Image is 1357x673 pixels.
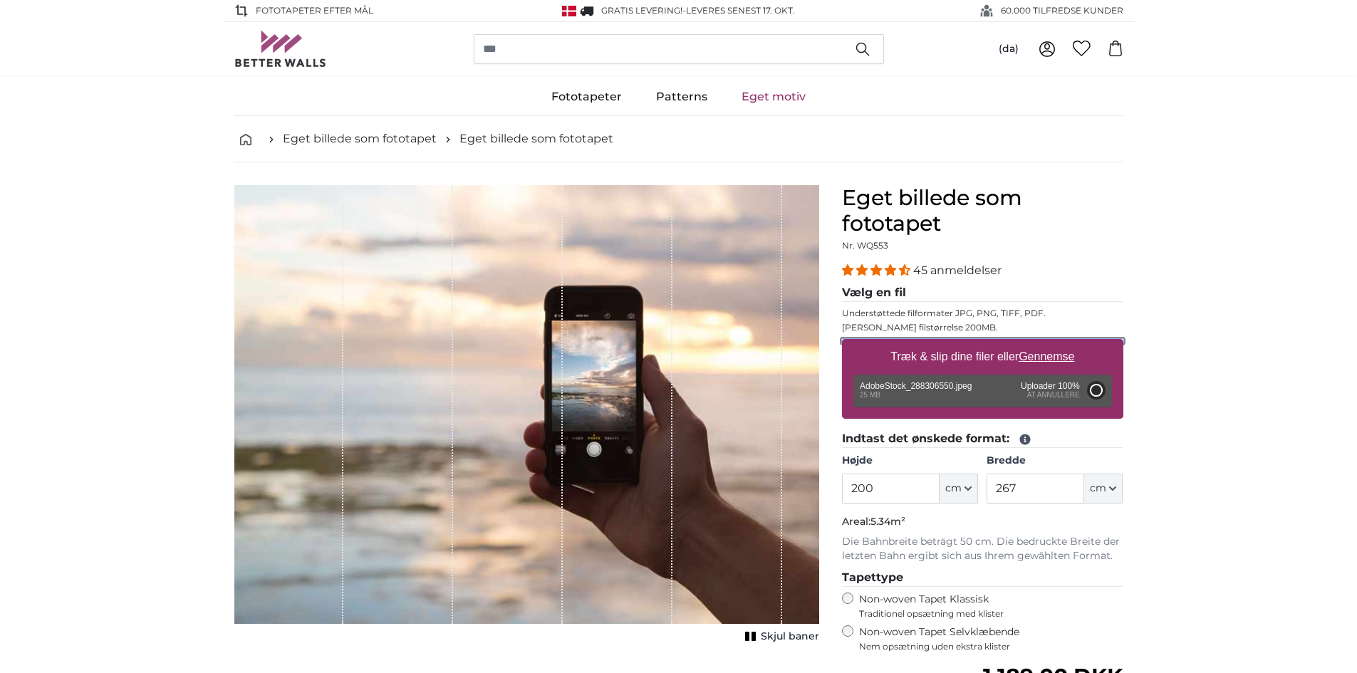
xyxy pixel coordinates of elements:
span: Leveres senest 17. okt. [686,5,795,16]
span: 60.000 TILFREDSE KUNDER [1001,4,1123,17]
p: Areal: [842,515,1123,529]
span: 5.34m² [870,515,905,528]
button: Skjul baner [741,627,819,647]
a: Eget billede som fototapet [283,130,437,147]
nav: breadcrumbs [234,116,1123,162]
button: (da) [987,36,1030,62]
legend: Tapettype [842,569,1123,587]
button: cm [1084,474,1123,504]
p: [PERSON_NAME] filstørrelse 200MB. [842,322,1123,333]
span: Nr. WQ553 [842,240,888,251]
span: FOTOTAPETER EFTER MÅL [256,4,373,17]
span: - [682,5,795,16]
span: 4.36 stars [842,264,913,277]
u: Gennemse [1019,350,1074,362]
span: cm [945,481,962,496]
label: Højde [842,454,978,468]
span: Nem opsætning uden ekstra klister [859,641,1123,652]
span: GRATIS Levering! [601,5,682,16]
label: Non-woven Tapet Klassisk [859,593,1123,620]
label: Træk & slip dine filer eller [885,343,1080,371]
div: 1 of 1 [234,185,819,647]
p: Die Bahnbreite beträgt 50 cm. Die bedruckte Breite der letzten Bahn ergibt sich aus Ihrem gewählt... [842,535,1123,563]
label: Bredde [987,454,1123,468]
span: Skjul baner [761,630,819,644]
a: Eget motiv [724,78,823,115]
a: Patterns [639,78,724,115]
p: Understøttede filformater JPG, PNG, TIFF, PDF. [842,308,1123,319]
a: Fototapeter [534,78,639,115]
label: Non-woven Tapet Selvklæbende [859,625,1123,652]
span: 45 anmeldelser [913,264,1002,277]
legend: Indtast det ønskede format: [842,430,1123,448]
span: cm [1090,481,1106,496]
button: cm [940,474,978,504]
legend: Vælg en fil [842,284,1123,302]
a: Eget billede som fototapet [459,130,613,147]
h1: Eget billede som fototapet [842,185,1123,236]
img: Danmark [562,6,576,16]
span: Traditionel opsætning med klister [859,608,1123,620]
img: Betterwalls [234,31,327,67]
